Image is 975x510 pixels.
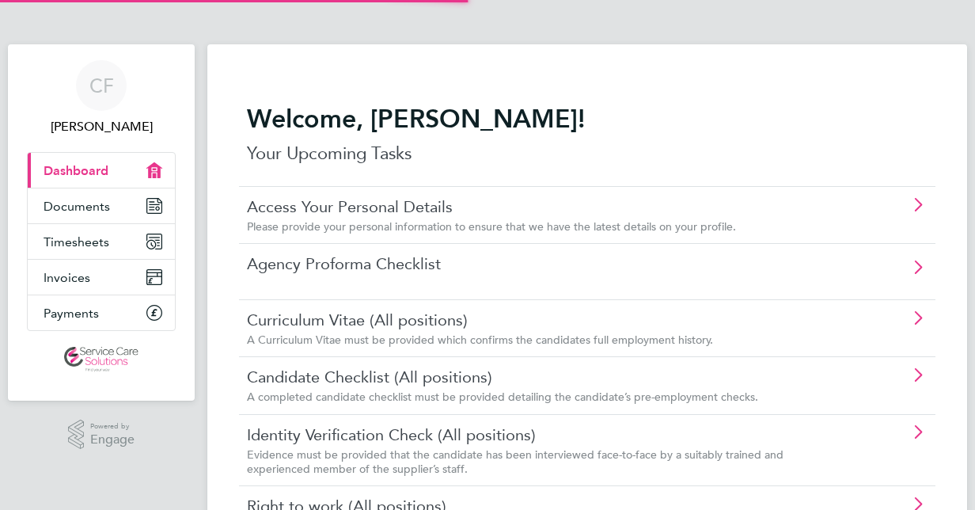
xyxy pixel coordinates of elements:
a: Dashboard [28,153,175,188]
nav: Main navigation [8,44,195,401]
a: Payments [28,295,175,330]
a: Access Your Personal Details [247,196,838,217]
p: Your Upcoming Tasks [247,141,928,166]
span: Powered by [90,420,135,433]
a: Go to home page [27,347,176,372]
span: Timesheets [44,234,109,249]
span: CF [89,75,114,96]
span: Payments [44,306,99,321]
h2: Welcome, [PERSON_NAME]! [247,103,928,135]
a: Candidate Checklist (All positions) [247,367,838,387]
span: Documents [44,199,110,214]
img: servicecare-logo-retina.png [64,347,138,372]
span: A completed candidate checklist must be provided detailing the candidate’s pre-employment checks. [247,390,758,404]
span: Cleo Ferguson [27,117,176,136]
span: Dashboard [44,163,108,178]
span: Invoices [44,270,90,285]
a: Identity Verification Check (All positions) [247,424,838,445]
a: Documents [28,188,175,223]
a: Invoices [28,260,175,295]
a: Agency Proforma Checklist [247,253,838,274]
a: Curriculum Vitae (All positions) [247,310,838,330]
a: Powered byEngage [68,420,135,450]
a: Timesheets [28,224,175,259]
span: A Curriculum Vitae must be provided which confirms the candidates full employment history. [247,333,713,347]
span: Please provide your personal information to ensure that we have the latest details on your profile. [247,219,736,234]
span: Engage [90,433,135,447]
a: CF[PERSON_NAME] [27,60,176,136]
span: Evidence must be provided that the candidate has been interviewed face-to-face by a suitably trai... [247,447,783,476]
